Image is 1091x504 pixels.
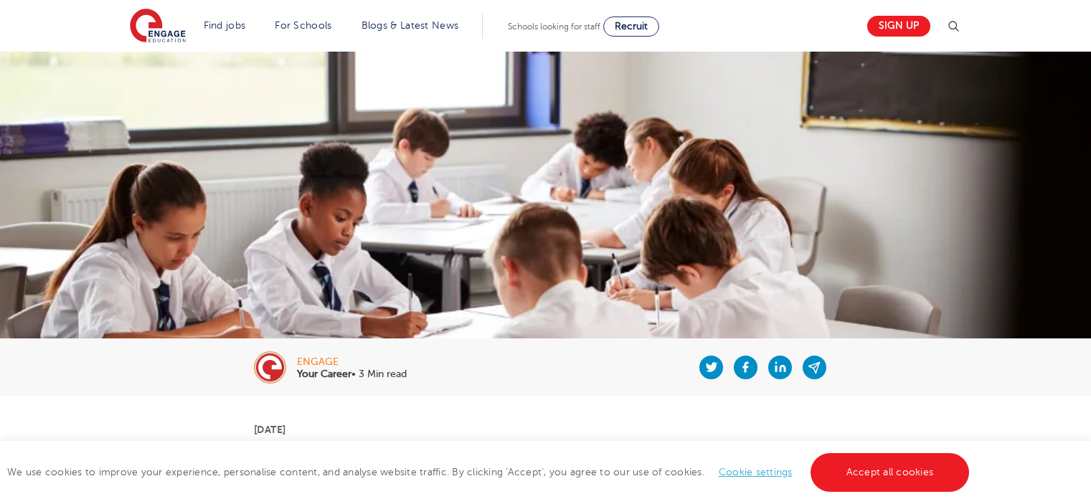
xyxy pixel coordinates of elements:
[603,16,659,37] a: Recruit
[275,20,331,31] a: For Schools
[362,20,459,31] a: Blogs & Latest News
[130,9,186,44] img: Engage Education
[7,467,973,477] span: We use cookies to improve your experience, personalise content, and analyse website traffic. By c...
[867,16,930,37] a: Sign up
[297,369,351,379] b: Your Career
[297,357,407,367] div: engage
[811,453,970,492] a: Accept all cookies
[297,369,407,379] p: • 3 Min read
[254,424,837,434] p: [DATE]
[719,467,793,477] a: Cookie settings
[508,22,600,32] span: Schools looking for staff
[615,21,648,32] span: Recruit
[204,20,246,31] a: Find jobs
